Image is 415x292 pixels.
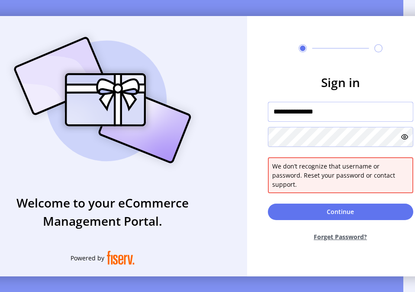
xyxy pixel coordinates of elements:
[1,27,204,173] img: card_Illustration.svg
[272,162,409,189] span: We don’t recognize that username or password. Reset your password or contact support.
[268,225,413,248] button: Forget Password?
[268,73,413,91] h3: Sign in
[268,204,413,220] button: Continue
[71,253,104,263] span: Powered by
